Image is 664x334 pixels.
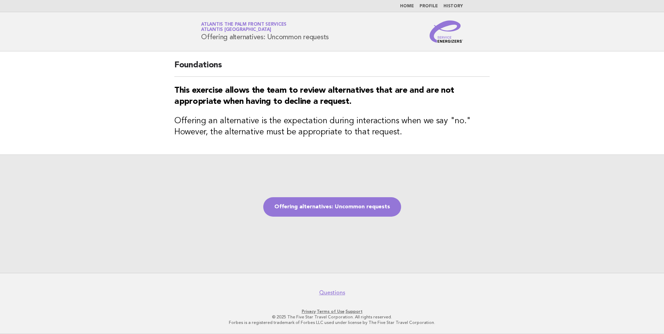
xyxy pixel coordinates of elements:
[201,22,287,32] a: Atlantis The Palm Front ServicesAtlantis [GEOGRAPHIC_DATA]
[346,309,363,314] a: Support
[201,28,271,32] span: Atlantis [GEOGRAPHIC_DATA]
[119,314,545,320] p: © 2025 The Five Star Travel Corporation. All rights reserved.
[317,309,345,314] a: Terms of Use
[400,4,414,8] a: Home
[263,197,401,217] a: Offering alternatives: Uncommon requests
[420,4,438,8] a: Profile
[443,4,463,8] a: History
[174,60,490,77] h2: Foundations
[174,116,490,138] h3: Offering an alternative is the expectation during interactions when we say "no." However, the alt...
[201,23,329,41] h1: Offering alternatives: Uncommon requests
[430,20,463,43] img: Service Energizers
[119,309,545,314] p: · ·
[174,86,454,106] strong: This exercise allows the team to review alternatives that are and are not appropriate when having...
[119,320,545,325] p: Forbes is a registered trademark of Forbes LLC used under license by The Five Star Travel Corpora...
[319,289,345,296] a: Questions
[302,309,316,314] a: Privacy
